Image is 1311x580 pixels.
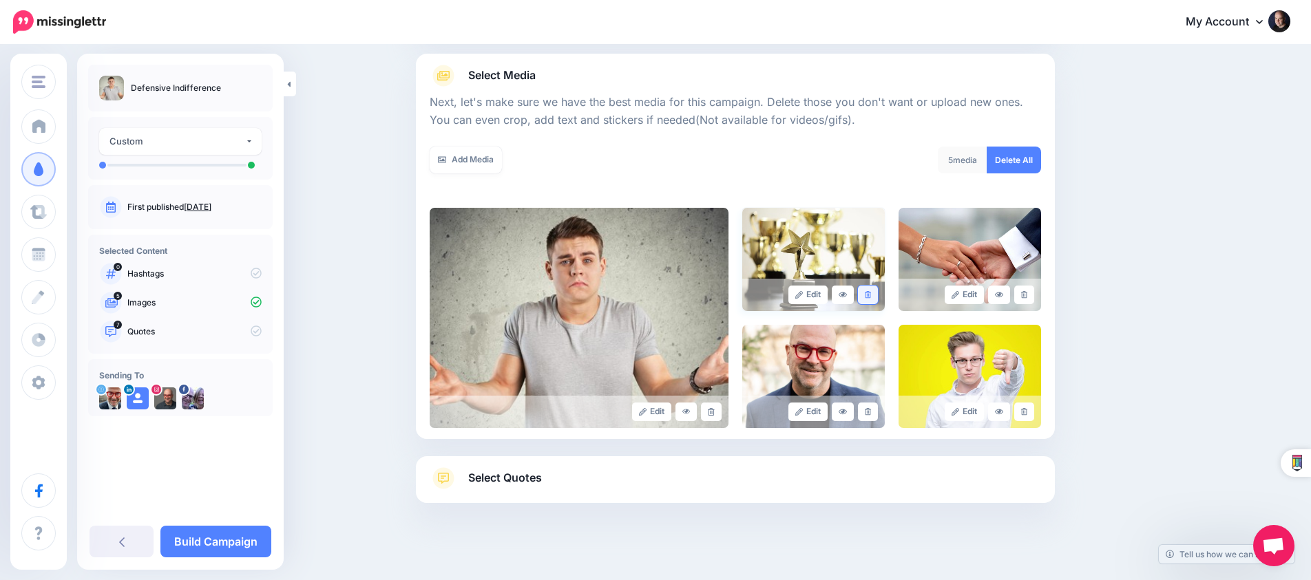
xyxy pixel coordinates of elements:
[109,133,245,149] div: Custom
[184,202,211,212] a: [DATE]
[127,268,262,280] p: Hashtags
[987,147,1041,173] a: Delete All
[1159,545,1294,563] a: Tell us how we can improve
[154,387,176,409] img: 148610272_5061836387221777_4529192034399981611_n-bsa99570.jpg
[99,387,121,409] img: 07USE13O-18262.jpg
[13,10,106,34] img: Missinglettr
[945,402,984,421] a: Edit
[788,402,828,421] a: Edit
[430,467,1041,503] a: Select Quotes
[127,387,149,409] img: user_default_image.png
[32,76,45,88] img: menu.png
[99,76,124,100] img: 2353eacf439133c6496208f5d4590cef_thumb.jpg
[99,128,262,155] button: Custom
[1253,525,1294,566] div: Open chat
[945,286,984,304] a: Edit
[127,297,262,309] p: Images
[1172,6,1290,39] a: My Account
[114,292,122,300] span: 5
[468,66,536,85] span: Select Media
[114,321,122,329] span: 7
[899,325,1041,428] img: 77fe63d93e17bb92231197c9117e1b57_large.jpg
[899,208,1041,311] img: 877ac9fae44478bdd74df8406d3d530f_large.jpg
[430,87,1041,428] div: Select Media
[468,469,542,487] span: Select Quotes
[430,65,1041,87] a: Select Media
[99,370,262,380] h4: Sending To
[430,208,728,428] img: 2353eacf439133c6496208f5d4590cef_large.jpg
[742,325,885,428] img: 6af24c36a2a2484cd6e739f48dd2b36a_large.jpg
[131,81,221,95] p: Defensive Indifference
[948,155,953,165] span: 5
[430,147,502,173] a: Add Media
[127,201,262,213] p: First published
[632,402,671,421] a: Edit
[430,94,1041,129] p: Next, let's make sure we have the best media for this campaign. Delete those you don't want or up...
[788,286,828,304] a: Edit
[938,147,987,173] div: media
[182,387,204,409] img: 38742209_347823132422492_4950462447346515968_n-bsa48022.jpg
[99,246,262,256] h4: Selected Content
[127,325,262,338] p: Quotes
[114,263,122,271] span: 0
[742,208,885,311] img: d63d101ec027d6b924861762eb92fd01_large.jpg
